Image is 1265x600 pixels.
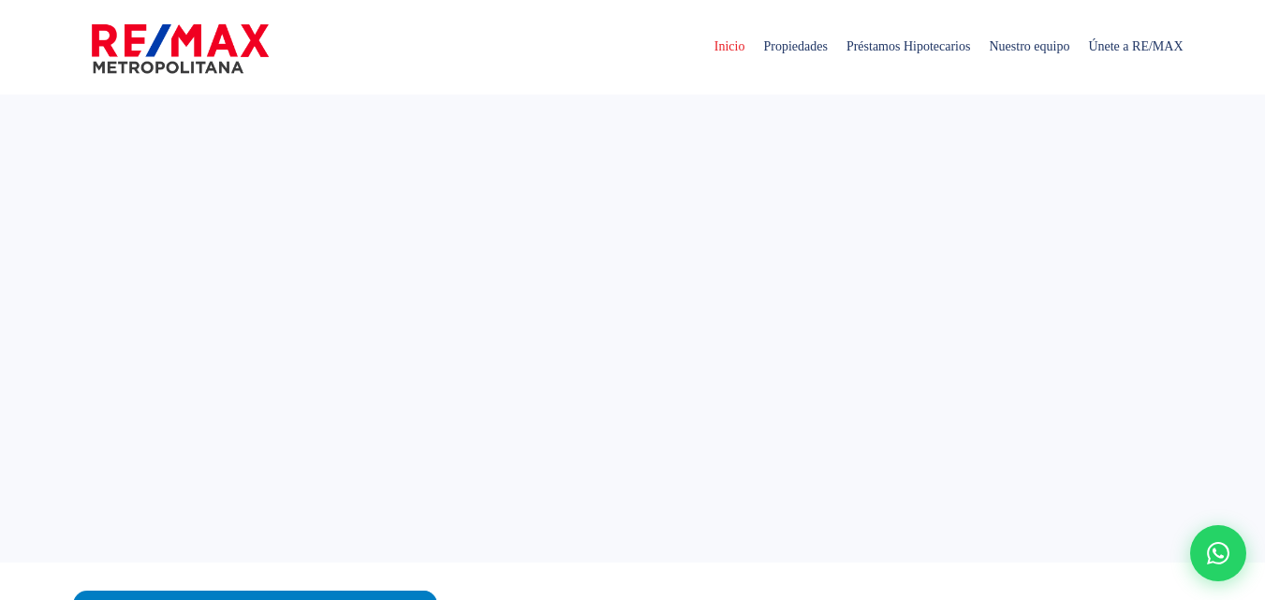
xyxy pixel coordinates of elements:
span: Nuestro equipo [979,19,1079,75]
span: Inicio [705,19,755,75]
span: Propiedades [754,19,836,75]
img: remax-metropolitana-logo [92,21,269,77]
span: Préstamos Hipotecarios [837,19,980,75]
span: Únete a RE/MAX [1079,19,1192,75]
